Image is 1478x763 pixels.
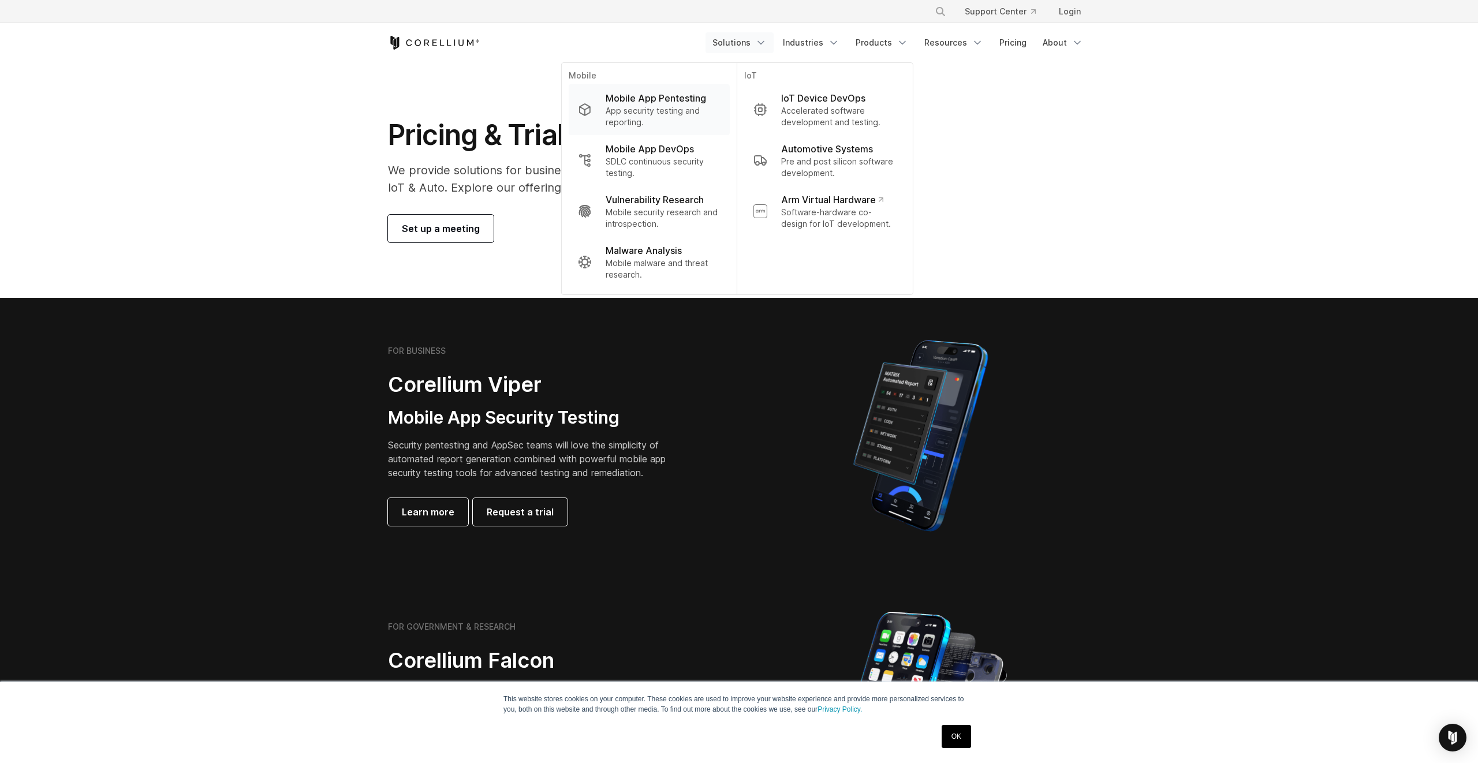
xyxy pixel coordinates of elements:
span: Request a trial [487,505,554,519]
p: We provide solutions for businesses, research teams, community individuals, and IoT & Auto. Explo... [388,162,848,196]
a: Pricing [992,32,1033,53]
a: Login [1050,1,1090,22]
p: IoT [744,70,906,84]
p: Mobile App Pentesting [606,91,706,105]
a: Corellium Home [388,36,480,50]
a: Set up a meeting [388,215,494,242]
a: Arm Virtual Hardware Software-hardware co-design for IoT development. [744,186,906,237]
a: Malware Analysis Mobile malware and threat research. [569,237,730,287]
h3: Mobile App Security Testing [388,407,684,429]
p: Pre and post silicon software development. [781,156,897,179]
p: Mobile App DevOps [606,142,694,156]
p: SDLC continuous security testing. [606,156,721,179]
p: Mobile [569,70,730,84]
p: Malware Analysis [606,244,682,257]
p: IoT Device DevOps [781,91,865,105]
a: Industries [776,32,846,53]
a: OK [942,725,971,748]
img: Corellium MATRIX automated report on iPhone showing app vulnerability test results across securit... [834,335,1007,537]
a: Products [849,32,915,53]
h2: Corellium Viper [388,372,684,398]
a: Request a trial [473,498,568,526]
p: Automotive Systems [781,142,873,156]
div: Open Intercom Messenger [1439,724,1466,751]
a: Vulnerability Research Mobile security research and introspection. [569,186,730,237]
span: Learn more [402,505,454,519]
a: About [1036,32,1090,53]
p: Mobile malware and threat research. [606,257,721,280]
p: Arm Virtual Hardware [781,193,883,207]
a: Automotive Systems Pre and post silicon software development. [744,135,906,186]
p: This website stores cookies on your computer. These cookies are used to improve your website expe... [503,694,975,715]
h2: Corellium Falcon [388,648,711,674]
a: Resources [917,32,990,53]
h6: FOR BUSINESS [388,346,446,356]
p: App security testing and reporting. [606,105,721,128]
a: IoT Device DevOps Accelerated software development and testing. [744,84,906,135]
a: Support Center [956,1,1045,22]
h1: Pricing & Trials [388,118,848,152]
h6: FOR GOVERNMENT & RESEARCH [388,622,516,632]
a: Learn more [388,498,468,526]
p: Accelerated software development and testing. [781,105,897,128]
p: Security pentesting and AppSec teams will love the simplicity of automated report generation comb... [388,438,684,480]
p: Mobile security research and introspection. [606,207,721,230]
div: Navigation Menu [706,32,1090,53]
p: Software-hardware co-design for IoT development. [781,207,897,230]
button: Search [930,1,951,22]
span: Set up a meeting [402,222,480,235]
a: Mobile App DevOps SDLC continuous security testing. [569,135,730,186]
a: Privacy Policy. [818,705,862,713]
div: Navigation Menu [921,1,1090,22]
a: Mobile App Pentesting App security testing and reporting. [569,84,730,135]
p: Vulnerability Research [606,193,704,207]
a: Solutions [706,32,774,53]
